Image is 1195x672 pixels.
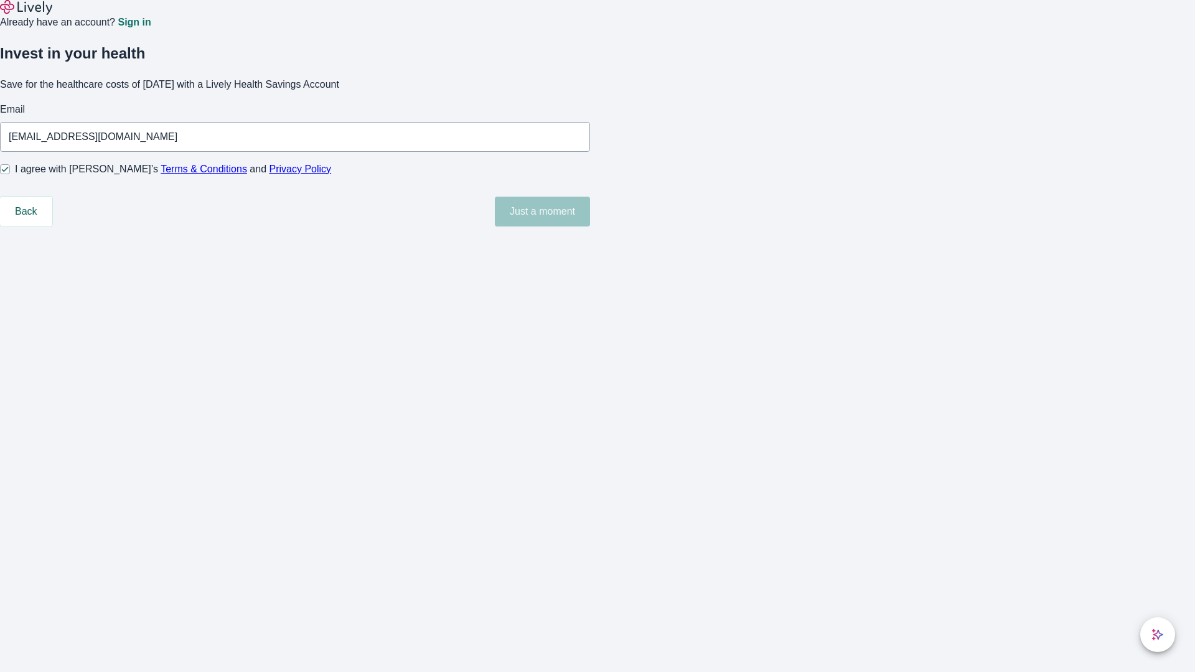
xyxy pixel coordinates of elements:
a: Privacy Policy [269,164,332,174]
span: I agree with [PERSON_NAME]’s and [15,162,331,177]
a: Sign in [118,17,151,27]
svg: Lively AI Assistant [1151,628,1164,641]
button: chat [1140,617,1175,652]
a: Terms & Conditions [161,164,247,174]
